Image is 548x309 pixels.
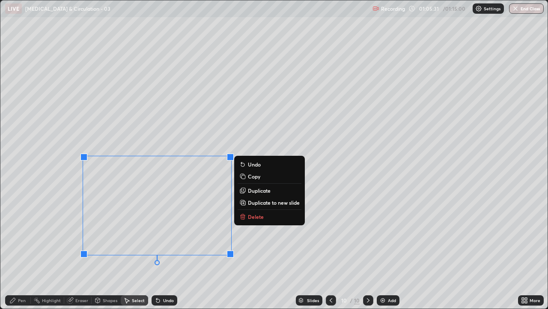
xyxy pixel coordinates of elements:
p: Duplicate [248,187,271,194]
img: add-slide-button [379,297,386,304]
p: LIVE [8,5,19,12]
p: [MEDICAL_DATA] & Circulation - 03 [25,5,110,12]
p: Undo [248,161,261,168]
div: / [350,298,352,303]
div: Add [388,298,396,303]
div: 10 [340,298,348,303]
button: Undo [238,159,301,170]
img: class-settings-icons [475,5,482,12]
button: Duplicate [238,185,301,196]
div: Eraser [75,298,88,303]
img: recording.375f2c34.svg [372,5,379,12]
div: Undo [163,298,174,303]
div: Slides [307,298,319,303]
p: Duplicate to new slide [248,199,300,206]
div: More [530,298,540,303]
button: End Class [509,3,544,14]
div: Pen [18,298,26,303]
button: Duplicate to new slide [238,197,301,208]
button: Delete [238,212,301,222]
div: 10 [354,297,360,304]
p: Copy [248,173,260,180]
p: Settings [484,6,500,11]
p: Recording [381,6,405,12]
p: Delete [248,213,264,220]
button: Copy [238,171,301,182]
div: Highlight [42,298,61,303]
div: Shapes [103,298,117,303]
img: end-class-cross [512,5,519,12]
div: Select [132,298,145,303]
